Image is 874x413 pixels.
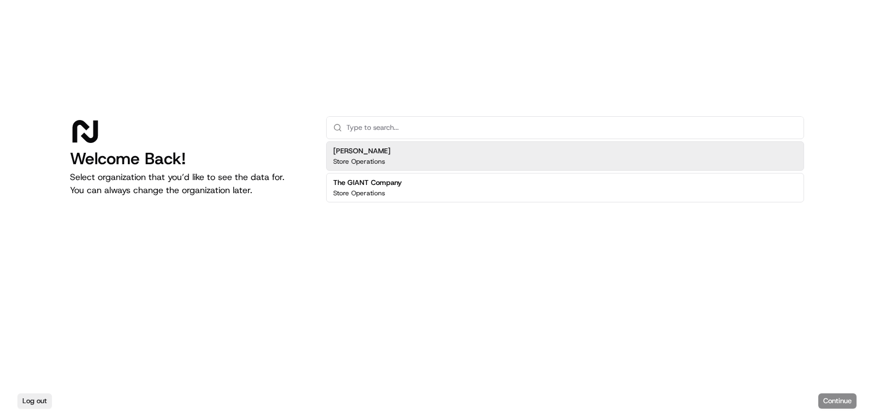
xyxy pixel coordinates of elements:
p: Store Operations [333,189,385,197]
p: Select organization that you’d like to see the data for. You can always change the organization l... [70,171,309,197]
div: Suggestions [326,139,804,205]
input: Type to search... [346,117,797,139]
h1: Welcome Back! [70,149,309,169]
h2: The GIANT Company [333,178,402,188]
button: Log out [17,393,52,409]
p: Store Operations [333,157,385,166]
h2: [PERSON_NAME] [333,146,391,156]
